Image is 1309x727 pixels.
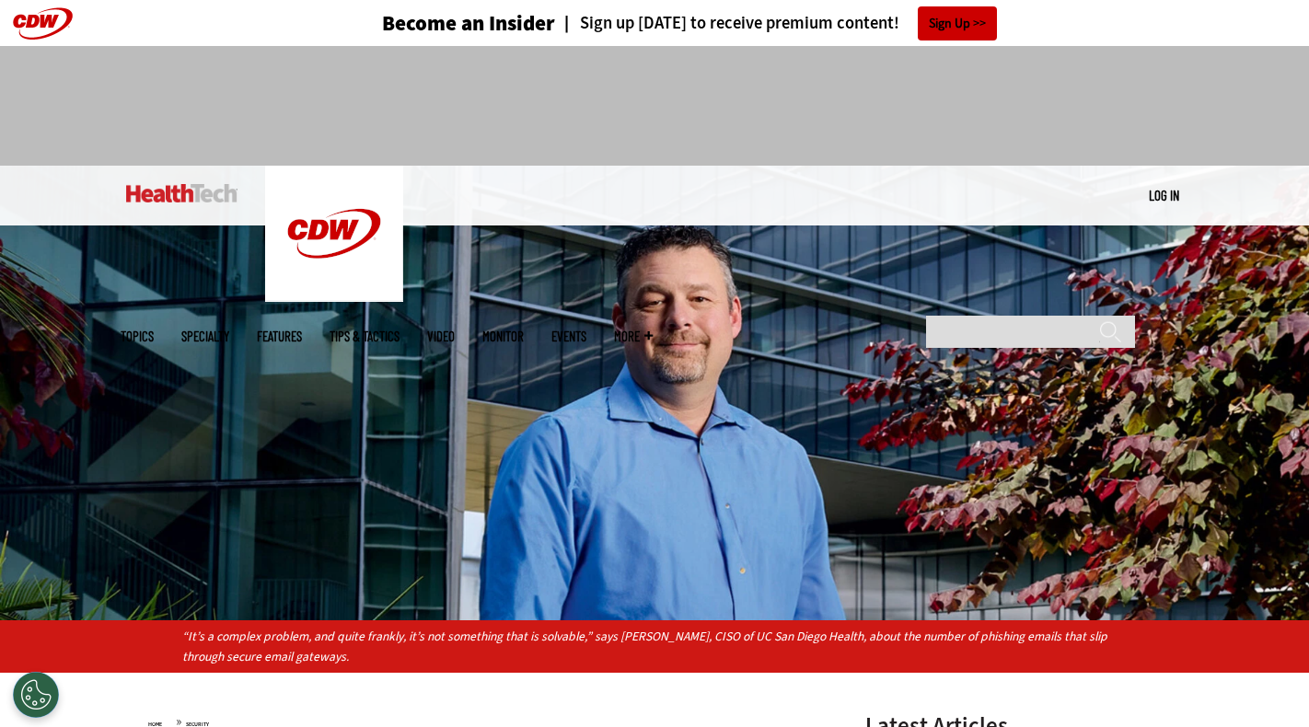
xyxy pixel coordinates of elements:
span: More [614,329,653,343]
a: Features [257,329,302,343]
img: Home [265,166,403,302]
a: Become an Insider [313,13,555,34]
a: Video [427,329,455,343]
iframe: advertisement [319,64,990,147]
div: User menu [1149,186,1179,205]
span: Topics [121,329,154,343]
a: MonITor [482,329,524,343]
span: Specialty [181,329,229,343]
img: Home [126,184,237,202]
a: CDW [265,287,403,306]
a: Events [551,329,586,343]
h3: Become an Insider [382,13,555,34]
a: Sign up [DATE] to receive premium content! [555,15,899,32]
a: Log in [1149,187,1179,203]
div: Cookies Settings [13,672,59,718]
p: “It’s a complex problem, and quite frankly, it’s not something that is solvable,” says [PERSON_NA... [182,627,1128,667]
a: Sign Up [918,6,997,40]
button: Open Preferences [13,672,59,718]
a: Tips & Tactics [330,329,400,343]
